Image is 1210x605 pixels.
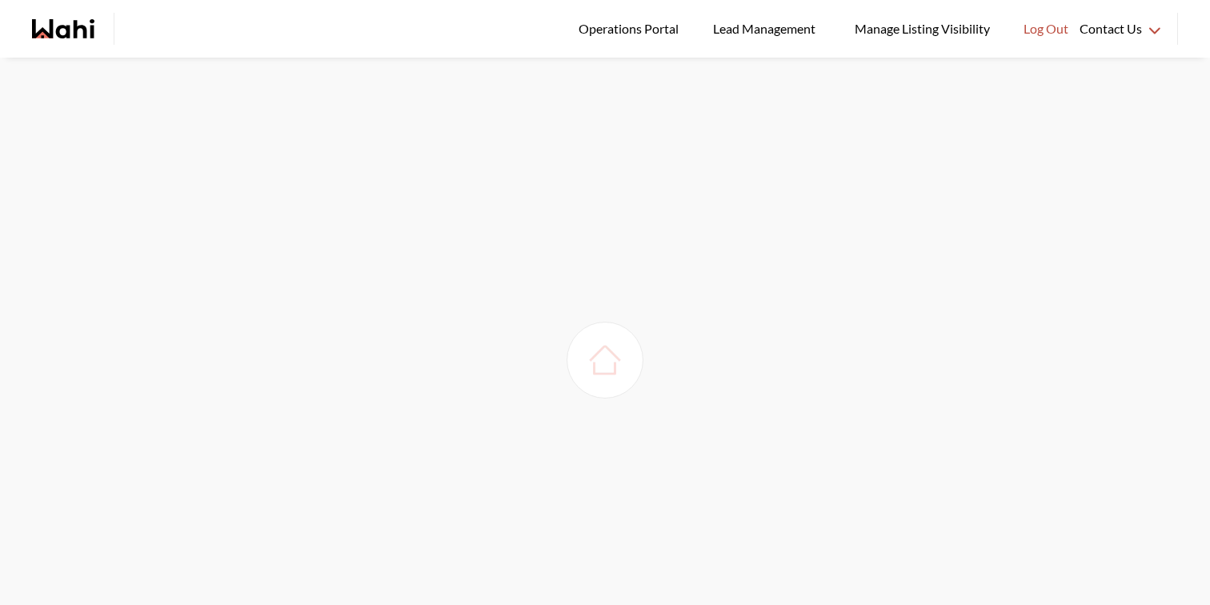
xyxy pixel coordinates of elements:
span: Manage Listing Visibility [850,18,995,39]
span: Log Out [1024,18,1068,39]
img: loading house image [583,338,627,383]
span: Lead Management [713,18,821,39]
span: Operations Portal [579,18,684,39]
a: Wahi homepage [32,19,94,38]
